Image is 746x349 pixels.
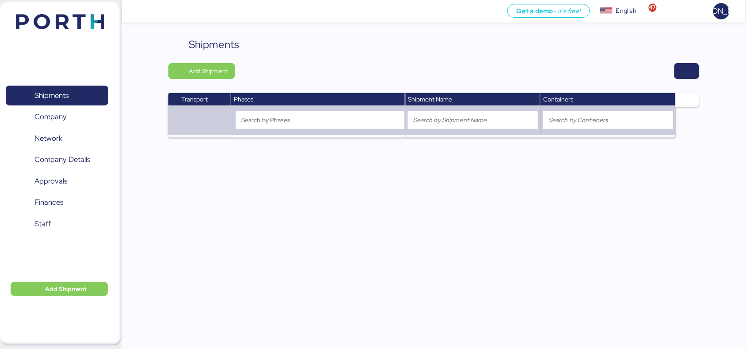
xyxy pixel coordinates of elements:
[34,175,67,188] span: Approvals
[34,153,90,166] span: Company Details
[234,95,254,103] span: Phases
[168,63,235,79] button: Add Shipment
[34,218,51,230] span: Staff
[34,110,67,123] span: Company
[34,132,62,145] span: Network
[6,171,108,191] a: Approvals
[6,86,108,106] a: Shipments
[6,150,108,170] a: Company Details
[616,6,636,15] div: English
[6,107,108,127] a: Company
[6,192,108,213] a: Finances
[6,128,108,149] a: Network
[127,4,142,19] button: Menu
[548,115,668,125] input: Search by Containers
[45,284,87,294] span: Add Shipment
[6,214,108,234] a: Staff
[34,89,69,102] span: Shipments
[189,37,239,53] div: Shipments
[189,66,228,76] span: Add Shipment
[544,95,574,103] span: Containers
[413,115,533,125] input: Search by Shipment Name
[408,95,453,103] span: Shipment Name
[34,196,63,209] span: Finances
[11,282,108,296] button: Add Shipment
[181,95,208,103] span: Transport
